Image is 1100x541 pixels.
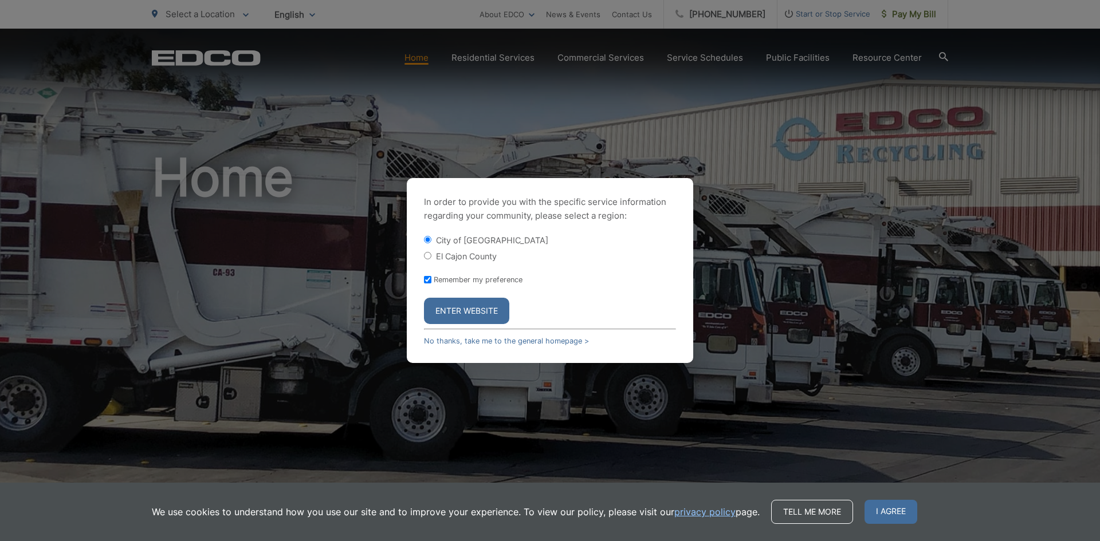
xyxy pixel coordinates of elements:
p: We use cookies to understand how you use our site and to improve your experience. To view our pol... [152,505,760,519]
span: I agree [865,500,917,524]
a: privacy policy [674,505,736,519]
label: City of [GEOGRAPHIC_DATA] [436,235,548,245]
label: Remember my preference [434,275,522,284]
a: No thanks, take me to the general homepage > [424,337,589,345]
a: Tell me more [771,500,853,524]
label: El Cajon County [436,251,497,261]
button: Enter Website [424,298,509,324]
p: In order to provide you with the specific service information regarding your community, please se... [424,195,676,223]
